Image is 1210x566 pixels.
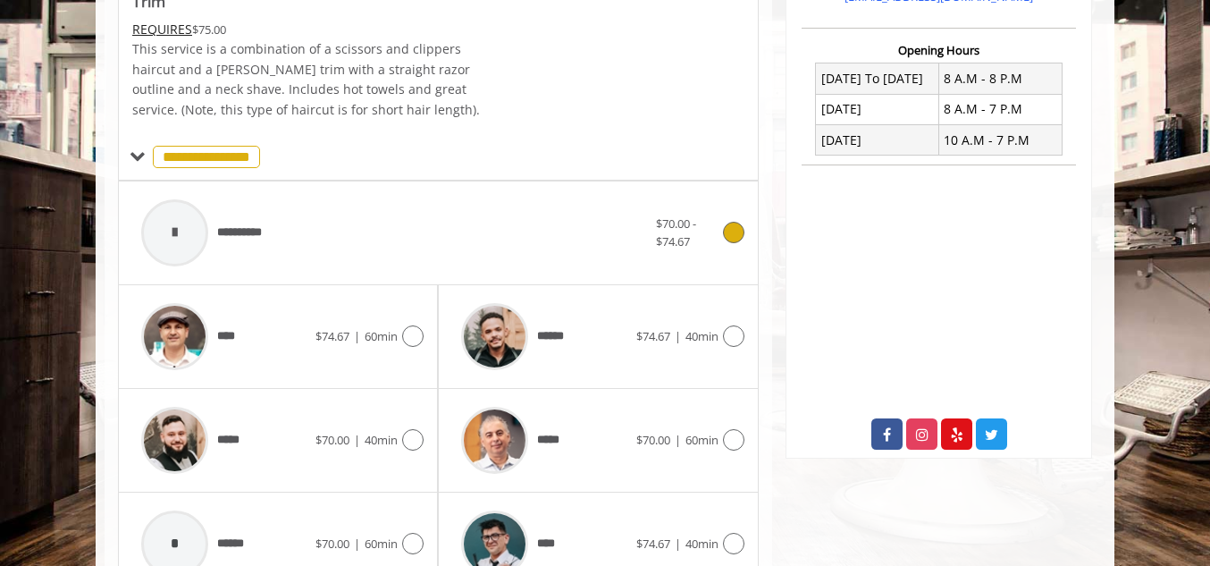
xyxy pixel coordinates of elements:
[938,63,1062,94] td: 8 A.M - 8 P.M
[656,215,696,250] span: $70.00 - $74.67
[132,21,192,38] span: This service needs some Advance to be paid before we block your appointment
[816,125,939,156] td: [DATE]
[354,536,360,552] span: |
[315,536,349,552] span: $70.00
[354,328,360,344] span: |
[315,328,349,344] span: $74.67
[938,125,1062,156] td: 10 A.M - 7 P.M
[636,432,670,448] span: $70.00
[816,94,939,124] td: [DATE]
[685,536,718,552] span: 40min
[685,432,718,448] span: 60min
[636,536,670,552] span: $74.67
[132,39,492,120] p: This service is a combination of a scissors and clippers haircut and a [PERSON_NAME] trim with a ...
[365,328,398,344] span: 60min
[354,432,360,448] span: |
[365,536,398,552] span: 60min
[675,328,681,344] span: |
[802,44,1076,56] h3: Opening Hours
[365,432,398,448] span: 40min
[636,328,670,344] span: $74.67
[816,63,939,94] td: [DATE] To [DATE]
[685,328,718,344] span: 40min
[132,20,492,39] div: $75.00
[938,94,1062,124] td: 8 A.M - 7 P.M
[675,536,681,552] span: |
[675,432,681,448] span: |
[315,432,349,448] span: $70.00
